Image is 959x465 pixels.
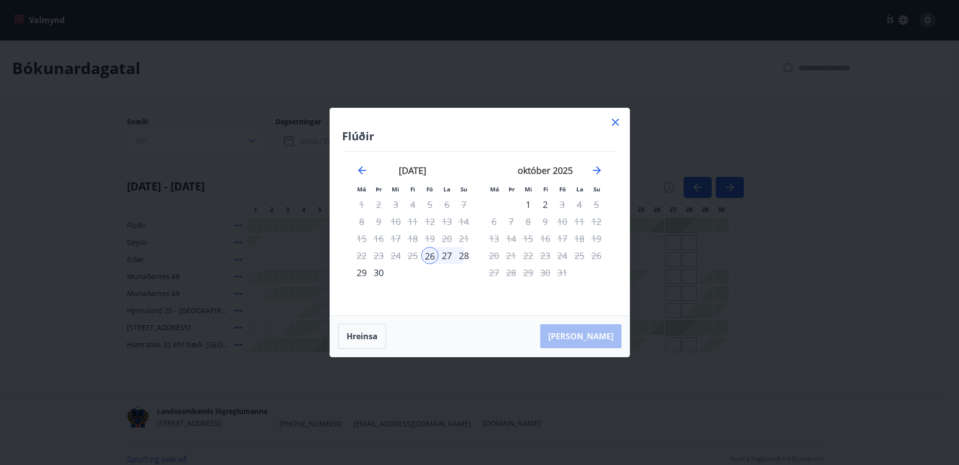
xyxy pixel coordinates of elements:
td: Not available. laugardagur, 25. október 2025 [571,247,588,264]
td: Choose mánudagur, 29. september 2025 as your check-out date. It’s available. [353,264,370,281]
div: Aðeins útritun í boði [421,213,438,230]
div: 26 [421,247,438,264]
td: Not available. fimmtudagur, 25. september 2025 [404,247,421,264]
td: Not available. mánudagur, 8. september 2025 [353,213,370,230]
strong: október 2025 [518,164,573,176]
td: Not available. miðvikudagur, 3. september 2025 [387,196,404,213]
td: Not available. þriðjudagur, 23. september 2025 [370,247,387,264]
small: Fö [559,185,566,193]
div: 30 [370,264,387,281]
td: Not available. fimmtudagur, 16. október 2025 [537,230,554,247]
td: Not available. fimmtudagur, 4. september 2025 [404,196,421,213]
td: Not available. sunnudagur, 12. október 2025 [588,213,605,230]
div: Aðeins útritun í boði [554,247,571,264]
td: Not available. föstudagur, 12. september 2025 [421,213,438,230]
h4: Flúðir [342,128,617,143]
td: Choose miðvikudagur, 1. október 2025 as your check-out date. It’s available. [520,196,537,213]
div: Aðeins útritun í boði [554,213,571,230]
small: Mi [392,185,399,193]
strong: [DATE] [399,164,426,176]
td: Not available. laugardagur, 13. september 2025 [438,213,455,230]
div: 28 [455,247,472,264]
div: 27 [438,247,455,264]
td: Not available. þriðjudagur, 28. október 2025 [503,264,520,281]
small: La [443,185,450,193]
td: Not available. sunnudagur, 14. september 2025 [455,213,472,230]
div: Move forward to switch to the next month. [591,164,603,176]
div: Aðeins útritun í boði [421,196,438,213]
td: Not available. mánudagur, 15. september 2025 [353,230,370,247]
small: Fi [543,185,548,193]
td: Not available. fimmtudagur, 30. október 2025 [537,264,554,281]
td: Not available. föstudagur, 10. október 2025 [554,213,571,230]
td: Not available. fimmtudagur, 11. september 2025 [404,213,421,230]
td: Not available. laugardagur, 18. október 2025 [571,230,588,247]
td: Not available. þriðjudagur, 7. október 2025 [503,213,520,230]
div: Aðeins útritun í boði [537,230,554,247]
td: Not available. miðvikudagur, 24. september 2025 [387,247,404,264]
td: Not available. mánudagur, 22. september 2025 [353,247,370,264]
td: Not available. mánudagur, 27. október 2025 [486,264,503,281]
td: Not available. þriðjudagur, 14. október 2025 [503,230,520,247]
small: Mi [525,185,532,193]
td: Not available. föstudagur, 17. október 2025 [554,230,571,247]
td: Not available. sunnudagur, 5. október 2025 [588,196,605,213]
td: Not available. mánudagur, 1. september 2025 [353,196,370,213]
td: Not available. sunnudagur, 21. september 2025 [455,230,472,247]
div: Calendar [342,152,617,303]
small: La [576,185,583,193]
td: Selected as start date. föstudagur, 26. september 2025 [421,247,438,264]
td: Not available. föstudagur, 31. október 2025 [554,264,571,281]
td: Not available. mánudagur, 6. október 2025 [486,213,503,230]
td: Not available. þriðjudagur, 16. september 2025 [370,230,387,247]
td: Choose fimmtudagur, 2. október 2025 as your check-out date. It’s available. [537,196,554,213]
div: 1 [520,196,537,213]
div: Aðeins útritun í boði [537,196,554,213]
td: Not available. miðvikudagur, 10. september 2025 [387,213,404,230]
td: Not available. sunnudagur, 26. október 2025 [588,247,605,264]
small: Má [490,185,499,193]
small: Fö [426,185,433,193]
td: Not available. laugardagur, 20. september 2025 [438,230,455,247]
td: Choose þriðjudagur, 30. september 2025 as your check-out date. It’s available. [370,264,387,281]
td: Not available. föstudagur, 24. október 2025 [554,247,571,264]
td: Not available. þriðjudagur, 9. september 2025 [370,213,387,230]
td: Not available. sunnudagur, 7. september 2025 [455,196,472,213]
td: Not available. miðvikudagur, 8. október 2025 [520,213,537,230]
td: Not available. miðvikudagur, 17. september 2025 [387,230,404,247]
div: Aðeins útritun í boði [421,230,438,247]
small: Þr [509,185,515,193]
td: Not available. miðvikudagur, 15. október 2025 [520,230,537,247]
small: Þr [376,185,382,193]
small: Su [460,185,467,193]
td: Not available. laugardagur, 4. október 2025 [571,196,588,213]
small: Fi [410,185,415,193]
td: Not available. þriðjudagur, 2. september 2025 [370,196,387,213]
button: Hreinsa [338,324,386,349]
td: Not available. þriðjudagur, 21. október 2025 [503,247,520,264]
td: Not available. miðvikudagur, 22. október 2025 [520,247,537,264]
td: Not available. mánudagur, 13. október 2025 [486,230,503,247]
td: Not available. fimmtudagur, 18. september 2025 [404,230,421,247]
td: Not available. föstudagur, 19. september 2025 [421,230,438,247]
small: Su [593,185,600,193]
td: Choose laugardagur, 27. september 2025 as your check-out date. It’s available. [438,247,455,264]
small: Má [357,185,366,193]
td: Not available. laugardagur, 6. september 2025 [438,196,455,213]
td: Not available. föstudagur, 3. október 2025 [554,196,571,213]
td: Not available. fimmtudagur, 9. október 2025 [537,213,554,230]
td: Not available. föstudagur, 5. september 2025 [421,196,438,213]
div: Move backward to switch to the previous month. [356,164,368,176]
td: Not available. miðvikudagur, 29. október 2025 [520,264,537,281]
div: 29 [353,264,370,281]
td: Not available. sunnudagur, 19. október 2025 [588,230,605,247]
div: Aðeins útritun í boði [554,264,571,281]
td: Choose sunnudagur, 28. september 2025 as your check-out date. It’s available. [455,247,472,264]
td: Not available. laugardagur, 11. október 2025 [571,213,588,230]
td: Not available. mánudagur, 20. október 2025 [486,247,503,264]
td: Not available. fimmtudagur, 23. október 2025 [537,247,554,264]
